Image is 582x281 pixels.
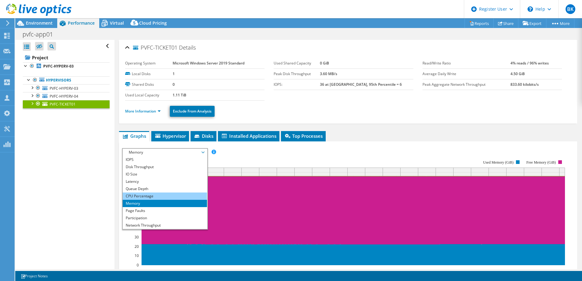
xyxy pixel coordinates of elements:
span: Memory [126,149,204,156]
a: Project [23,53,110,62]
text: 08:00 [484,268,493,273]
text: 15:00 [184,268,193,273]
label: Used Local Capacity [125,92,173,98]
text: 00:00 [342,268,352,273]
a: Share [493,19,518,28]
span: PVFC-TICKET01 [50,102,75,107]
text: 07:00 [466,268,475,273]
text: 30 [135,234,139,240]
text: 05:00 [431,268,440,273]
text: 12:00 [554,268,564,273]
li: IOPS [123,156,207,163]
b: 833.60 kilobits/s [510,82,539,87]
text: 10 [135,253,139,258]
li: Participation [123,214,207,222]
text: 14:00 [166,268,176,273]
b: 36 at [GEOGRAPHIC_DATA], 95th Percentile = 6 [320,82,402,87]
span: Graphs [122,133,146,139]
text: 09:00 [501,268,511,273]
text: 21:00 [289,268,299,273]
a: Hypervisors [23,76,110,84]
li: Disk Throughput [123,163,207,171]
span: PVFC-HYPERV-04 [50,94,78,99]
text: 03:00 [395,268,405,273]
text: 18:00 [237,268,246,273]
b: 0 [173,82,175,87]
label: Shared Disks [125,82,173,88]
a: PVFC-HYPERV-03 [23,62,110,70]
b: Microsoft Windows Server 2019 Standard [173,61,244,66]
a: PVFC-HYPERV-03 [23,84,110,92]
text: 04:00 [413,268,422,273]
text: 0 [137,262,139,268]
span: Environment [26,20,53,26]
span: Details [179,44,196,51]
span: Top Processes [284,133,323,139]
h1: pvfc-app01 [20,31,62,38]
a: PVFC-TICKET01 [23,100,110,108]
span: Cloud Pricing [139,20,167,26]
a: PVFC-HYPERV-04 [23,92,110,100]
text: 17:00 [219,268,228,273]
li: Latency [123,178,207,185]
text: 11:00 [537,268,546,273]
text: Used Memory (GiB) [483,160,514,165]
span: Disks [194,133,213,139]
text: 02:00 [378,268,387,273]
text: 23:00 [325,268,334,273]
text: 06:00 [448,268,458,273]
span: Hypervisor [154,133,186,139]
li: Queue Depth [123,185,207,193]
li: Memory [123,200,207,207]
a: More [546,19,574,28]
text: 10:00 [519,268,528,273]
a: Project Notes [16,272,52,280]
b: 3.60 MB/s [320,71,337,76]
span: Installed Applications [221,133,276,139]
text: 20 [135,244,139,249]
span: PVFC-HYPERV-03 [50,86,78,91]
text: 16:00 [202,268,211,273]
label: IOPS: [274,82,320,88]
text: 01:00 [360,268,370,273]
b: PVFC-HYPERV-03 [43,64,74,69]
span: Performance [68,20,95,26]
span: BK [566,4,575,14]
text: 20:00 [272,268,281,273]
a: Exclude From Analysis [170,106,215,117]
label: Used Shared Capacity [274,60,320,66]
label: Peak Disk Throughput [274,71,320,77]
label: Operating System [125,60,173,66]
b: 0 GiB [320,61,329,66]
b: 1 [173,71,175,76]
text: 13:00 [149,268,158,273]
li: Page Faults [123,207,207,214]
svg: \n [528,6,533,12]
span: PVFC-TICKET01 [133,45,177,51]
li: Network Throughput [123,222,207,229]
label: Local Disks [125,71,173,77]
li: IO Size [123,171,207,178]
span: Virtual [110,20,124,26]
li: CPU Percentage [123,193,207,200]
label: Peak Aggregate Network Throughput [422,82,511,88]
a: More Information [125,109,161,114]
a: Export [518,19,546,28]
b: 4% reads / 96% writes [510,61,549,66]
text: Free Memory (GiB) [526,160,556,165]
b: 4.50 GiB [510,71,525,76]
text: 22:00 [307,268,317,273]
label: Average Daily Write [422,71,511,77]
a: Reports [465,19,494,28]
text: 19:00 [254,268,264,273]
label: Read/Write Ratio [422,60,511,66]
b: 1.11 TiB [173,92,186,98]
